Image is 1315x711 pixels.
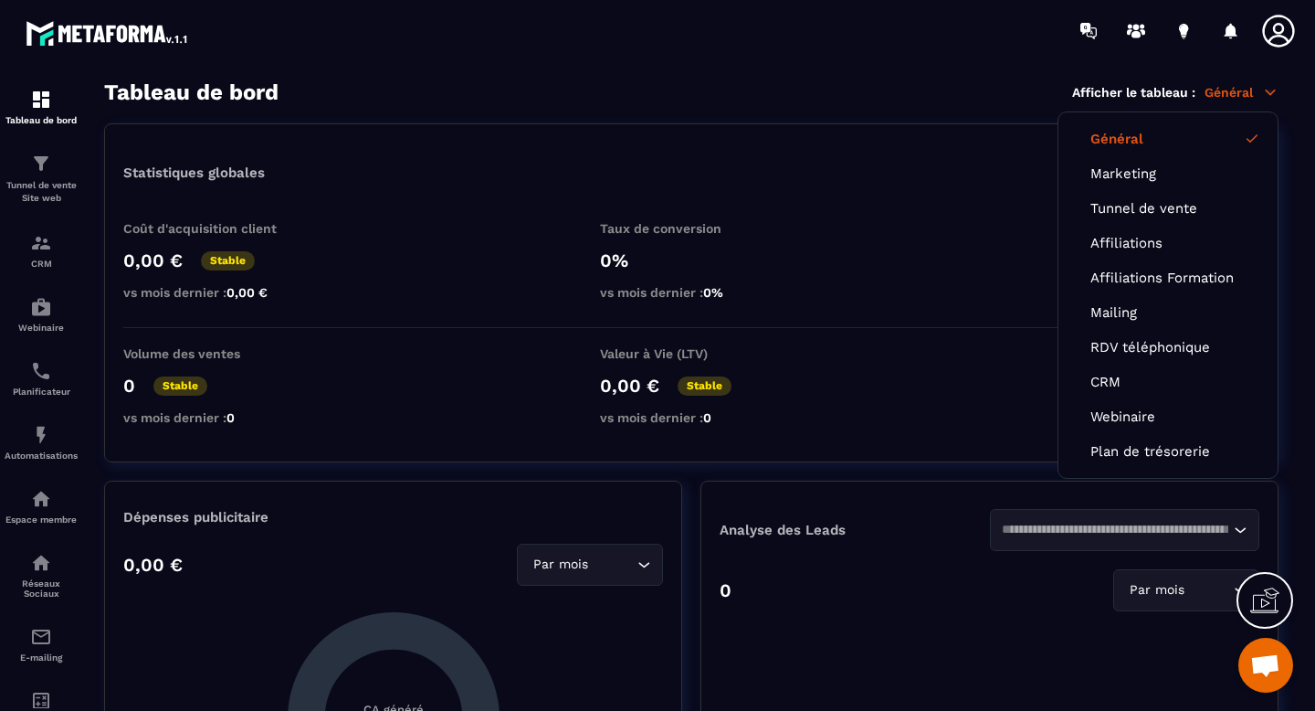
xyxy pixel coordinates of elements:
[1090,235,1246,251] a: Affiliations
[123,410,306,425] p: vs mois dernier :
[1090,131,1246,147] a: Général
[26,16,190,49] img: logo
[529,555,592,575] span: Par mois
[5,474,78,538] a: automationsautomationsEspace membre
[30,360,52,382] img: scheduler
[5,259,78,269] p: CRM
[600,249,783,271] p: 0%
[1090,339,1246,355] a: RDV téléphonique
[1125,580,1188,600] span: Par mois
[30,552,52,574] img: social-network
[30,488,52,510] img: automations
[30,153,52,175] img: formation
[5,323,78,333] p: Webinaire
[104,80,279,105] h3: Tableau de bord
[5,387,78,397] p: Planificateur
[5,515,78,525] p: Espace membre
[201,251,255,271] p: Stable
[226,285,268,300] span: 0,00 €
[517,544,663,586] div: Search for option
[5,653,78,663] p: E-mailing
[1090,165,1246,182] a: Marketing
[5,115,78,125] p: Tableau de bord
[1188,580,1229,600] input: Search for option
[600,375,659,397] p: 0,00 €
[1238,638,1293,693] a: Ouvrir le chat
[5,538,78,612] a: social-networksocial-networkRéseaux Sociaux
[5,612,78,676] a: emailemailE-mailing
[123,164,265,181] p: Statistiques globales
[720,579,731,601] p: 0
[153,377,207,396] p: Stable
[1090,374,1246,390] a: CRM
[123,346,306,361] p: Volume des ventes
[5,451,78,461] p: Automatisations
[123,509,663,525] p: Dépenses publicitaire
[123,221,306,236] p: Coût d'acquisition client
[30,296,52,318] img: automations
[600,221,783,236] p: Taux de conversion
[5,282,78,346] a: automationsautomationsWebinaire
[600,346,783,361] p: Valeur à Vie (LTV)
[1072,85,1195,100] p: Afficher le tableau :
[226,410,235,425] span: 0
[30,232,52,254] img: formation
[1205,84,1278,101] p: Général
[703,410,711,425] span: 0
[1090,443,1246,460] a: Plan de trésorerie
[30,89,52,111] img: formation
[5,139,78,218] a: formationformationTunnel de vente Site web
[5,346,78,410] a: schedulerschedulerPlanificateur
[600,285,783,300] p: vs mois dernier :
[123,554,183,576] p: 0,00 €
[123,285,306,300] p: vs mois dernier :
[5,410,78,474] a: automationsautomationsAutomatisations
[1113,569,1259,611] div: Search for option
[1090,270,1246,286] a: Affiliations Formation
[703,285,723,300] span: 0%
[1090,409,1246,425] a: Webinaire
[5,179,78,205] p: Tunnel de vente Site web
[30,626,52,648] img: email
[678,377,731,396] p: Stable
[1090,200,1246,217] a: Tunnel de vente
[1090,304,1246,321] a: Mailing
[5,218,78,282] a: formationformationCRM
[990,509,1260,551] div: Search for option
[123,249,183,271] p: 0,00 €
[5,578,78,599] p: Réseaux Sociaux
[5,75,78,139] a: formationformationTableau de bord
[30,424,52,446] img: automations
[592,555,633,575] input: Search for option
[123,375,135,397] p: 0
[1002,520,1230,540] input: Search for option
[600,410,783,425] p: vs mois dernier :
[720,522,990,538] p: Analyse des Leads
